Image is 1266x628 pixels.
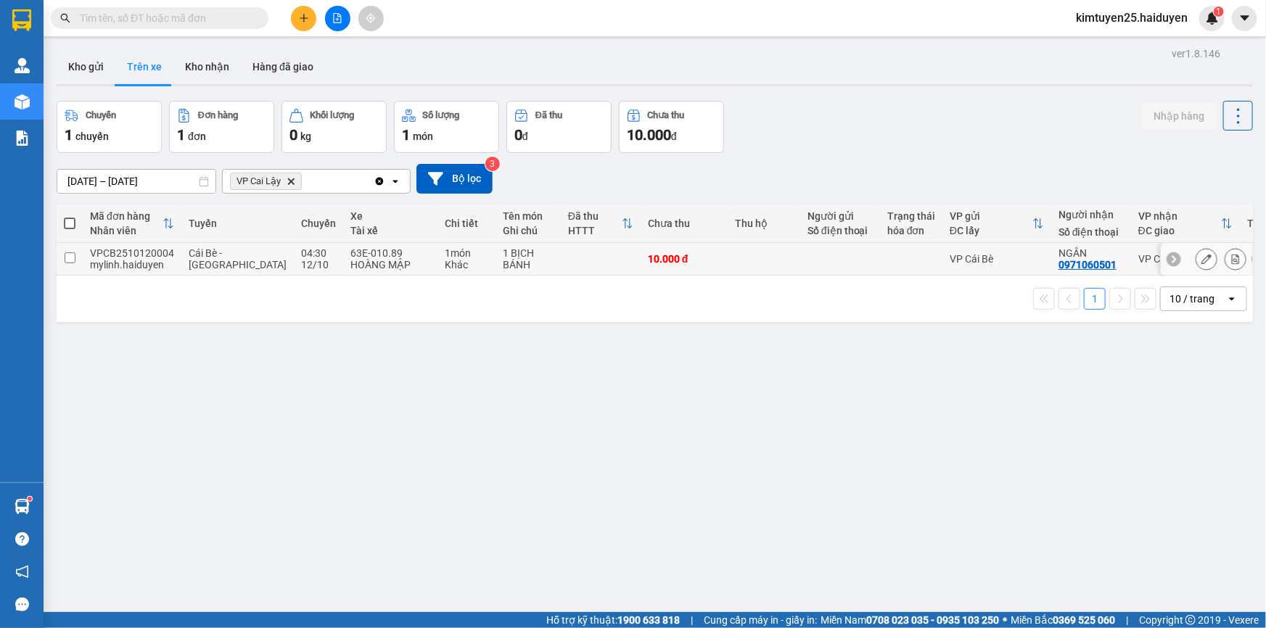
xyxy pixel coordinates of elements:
span: ⚪️ [1003,617,1007,623]
div: Chưa thu [648,218,720,229]
div: 20.000 [92,94,243,114]
span: aim [366,13,376,23]
div: Đơn hàng [198,110,238,120]
button: Chưa thu10.000đ [619,101,724,153]
div: mylinh.haiduyen [90,259,174,270]
div: Sửa đơn hàng [1196,248,1217,270]
div: VP Cái Bè [950,253,1044,265]
button: Kho gửi [57,49,115,84]
button: Nhập hàng [1142,103,1216,129]
img: logo-vxr [12,9,31,31]
div: Số điện thoại [1059,226,1124,238]
button: file-add [325,6,350,31]
svg: Delete [287,177,295,186]
button: Hàng đã giao [241,49,325,84]
div: Người gửi [807,210,873,222]
span: message [15,598,29,611]
input: Selected VP Cai Lậy. [305,174,306,189]
span: Miền Bắc [1011,612,1115,628]
div: Người nhận [1059,209,1124,220]
span: 0 [289,126,297,144]
button: Chuyến1chuyến [57,101,162,153]
div: 12/10 [301,259,336,270]
button: Số lượng1món [394,101,499,153]
div: Tên món [503,210,554,222]
div: ver 1.8.146 [1172,46,1220,62]
input: Select a date range. [57,170,215,193]
div: HOÀNG MẬP [350,259,430,270]
span: plus [299,13,309,23]
span: Gửi: [12,14,35,29]
div: 04:30 [301,247,336,259]
span: đ [671,131,677,142]
div: Đã thu [568,210,622,222]
span: 1 [1216,7,1221,17]
button: Khối lượng0kg [281,101,387,153]
div: VP Cai Lậy [12,12,84,47]
div: ĐC giao [1138,225,1221,236]
button: aim [358,6,384,31]
button: caret-down [1232,6,1257,31]
span: Cung cấp máy in - giấy in: [704,612,817,628]
th: Toggle SortBy [1131,204,1240,243]
span: chuyến [75,131,109,142]
div: Khác [445,259,488,270]
img: icon-new-feature [1206,12,1219,25]
th: Toggle SortBy [83,204,181,243]
span: kimtuyen25.haiduyen [1064,9,1199,27]
th: Toggle SortBy [561,204,641,243]
strong: 1900 633 818 [617,614,680,626]
button: 1 [1084,288,1106,310]
strong: 0708 023 035 - 0935 103 250 [866,614,999,626]
span: 1 [402,126,410,144]
div: Đã thu [535,110,562,120]
div: hóa đơn [887,225,935,236]
img: warehouse-icon [15,58,30,73]
span: notification [15,565,29,579]
div: Chi tiết [445,218,488,229]
div: Chuyến [86,110,116,120]
span: caret-down [1238,12,1251,25]
button: Bộ lọc [416,164,493,194]
div: 0971060501 [1059,259,1117,270]
span: Cái Bè - [GEOGRAPHIC_DATA] [189,247,287,270]
div: Chuyến [301,218,336,229]
div: HTTT [568,225,622,236]
svg: open [1226,293,1238,305]
button: Kho nhận [173,49,241,84]
span: đ [522,131,528,142]
div: VPCB2510120004 [90,247,174,259]
span: 0 [514,126,522,144]
div: Số điện thoại [807,225,873,236]
img: warehouse-icon [15,94,30,110]
span: search [60,13,70,23]
span: Hỗ trợ kỹ thuật: [546,612,680,628]
div: 1 BỊCH BÁNH [503,247,554,270]
button: Đơn hàng1đơn [169,101,274,153]
button: Trên xe [115,49,173,84]
svg: open [390,175,401,187]
span: VP Cai Lậy [237,175,281,187]
div: Trạng thái [887,210,935,222]
button: Đã thu0đ [506,101,612,153]
img: solution-icon [15,131,30,146]
div: Ghi chú [503,225,554,236]
div: VP [GEOGRAPHIC_DATA] [94,12,242,47]
span: question-circle [15,532,29,546]
span: copyright [1185,615,1196,625]
div: Nhân viên [90,225,163,236]
span: VP Cai Lậy, close by backspace [230,173,302,190]
button: plus [291,6,316,31]
span: 1 [65,126,73,144]
div: VP Cai Lậy [1138,253,1233,265]
input: Tìm tên, số ĐT hoặc mã đơn [80,10,251,26]
span: đơn [188,131,206,142]
div: Khối lượng [311,110,355,120]
div: 1 món [445,247,488,259]
svg: Clear all [374,175,385,187]
div: Tuyến [189,218,287,229]
span: kg [300,131,311,142]
div: 0394545589 [94,65,242,85]
div: Mã đơn hàng [90,210,163,222]
div: 63E-010.89 [350,247,430,259]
